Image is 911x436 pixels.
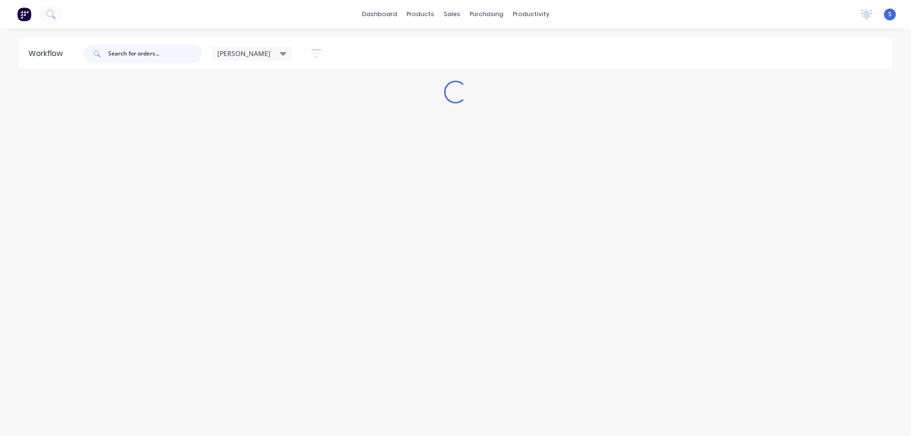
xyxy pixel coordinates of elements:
[402,7,439,21] div: products
[17,7,31,21] img: Factory
[217,48,270,58] span: [PERSON_NAME]
[28,48,67,59] div: Workflow
[465,7,508,21] div: purchasing
[508,7,554,21] div: productivity
[357,7,402,21] a: dashboard
[888,10,892,19] span: S
[108,44,202,63] input: Search for orders...
[439,7,465,21] div: sales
